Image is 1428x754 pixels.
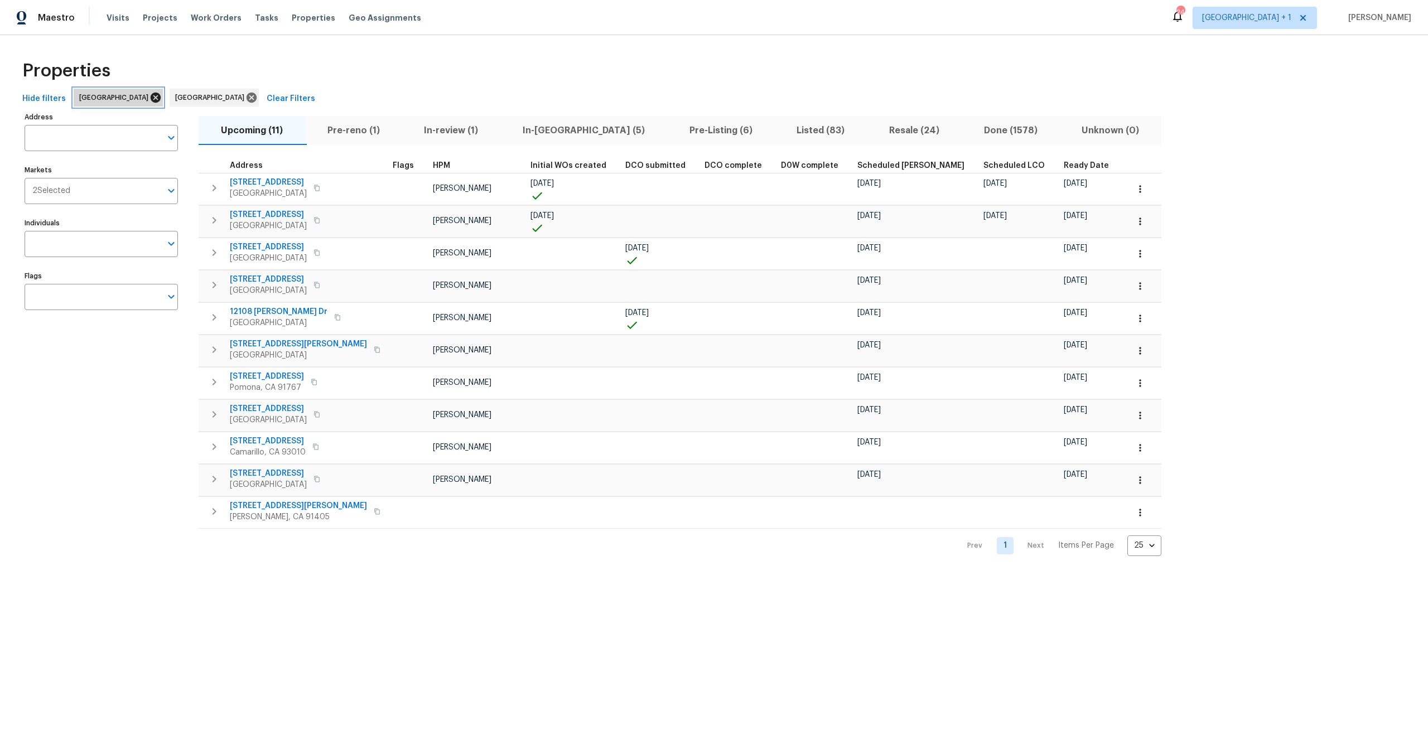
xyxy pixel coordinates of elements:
[230,479,307,490] span: [GEOGRAPHIC_DATA]
[1064,212,1087,220] span: [DATE]
[230,317,327,328] span: [GEOGRAPHIC_DATA]
[230,177,307,188] span: [STREET_ADDRESS]
[170,89,259,107] div: [GEOGRAPHIC_DATA]
[408,123,494,138] span: In-review (1)
[1064,162,1109,170] span: Ready Date
[230,468,307,479] span: [STREET_ADDRESS]
[433,411,491,419] span: [PERSON_NAME]
[1064,180,1087,187] span: [DATE]
[175,92,249,103] span: [GEOGRAPHIC_DATA]
[107,12,129,23] span: Visits
[38,12,75,23] span: Maestro
[230,241,307,253] span: [STREET_ADDRESS]
[507,123,660,138] span: In-[GEOGRAPHIC_DATA] (5)
[255,14,278,22] span: Tasks
[433,314,491,322] span: [PERSON_NAME]
[230,371,304,382] span: [STREET_ADDRESS]
[393,162,414,170] span: Flags
[705,162,762,170] span: DCO complete
[230,382,304,393] span: Pomona, CA 91767
[674,123,768,138] span: Pre-Listing (6)
[230,500,367,511] span: [STREET_ADDRESS][PERSON_NAME]
[1064,341,1087,349] span: [DATE]
[230,447,306,458] span: Camarillo, CA 93010
[163,236,179,252] button: Open
[530,162,606,170] span: Initial WOs created
[267,92,315,106] span: Clear Filters
[230,188,307,199] span: [GEOGRAPHIC_DATA]
[781,123,860,138] span: Listed (83)
[433,476,491,484] span: [PERSON_NAME]
[1058,540,1114,551] p: Items Per Page
[968,123,1053,138] span: Done (1578)
[857,471,881,478] span: [DATE]
[530,212,554,220] span: [DATE]
[983,162,1045,170] span: Scheduled LCO
[312,123,395,138] span: Pre-reno (1)
[230,209,307,220] span: [STREET_ADDRESS]
[857,309,881,317] span: [DATE]
[230,274,307,285] span: [STREET_ADDRESS]
[163,130,179,146] button: Open
[997,537,1014,554] a: Goto page 1
[433,185,491,192] span: [PERSON_NAME]
[857,438,881,446] span: [DATE]
[1066,123,1155,138] span: Unknown (0)
[1064,374,1087,381] span: [DATE]
[230,306,327,317] span: 12108 [PERSON_NAME] Dr
[625,309,649,317] span: [DATE]
[191,12,242,23] span: Work Orders
[1064,406,1087,414] span: [DATE]
[230,285,307,296] span: [GEOGRAPHIC_DATA]
[230,414,307,426] span: [GEOGRAPHIC_DATA]
[25,167,178,173] label: Markets
[857,162,964,170] span: Scheduled [PERSON_NAME]
[625,244,649,252] span: [DATE]
[1064,244,1087,252] span: [DATE]
[433,379,491,386] span: [PERSON_NAME]
[230,253,307,264] span: [GEOGRAPHIC_DATA]
[857,374,881,381] span: [DATE]
[349,12,421,23] span: Geo Assignments
[1064,438,1087,446] span: [DATE]
[230,339,367,350] span: [STREET_ADDRESS][PERSON_NAME]
[857,212,881,220] span: [DATE]
[25,114,178,120] label: Address
[79,92,153,103] span: [GEOGRAPHIC_DATA]
[18,89,70,109] button: Hide filters
[1176,7,1184,18] div: 24
[530,180,554,187] span: [DATE]
[22,92,66,106] span: Hide filters
[74,89,163,107] div: [GEOGRAPHIC_DATA]
[230,162,263,170] span: Address
[433,346,491,354] span: [PERSON_NAME]
[1202,12,1291,23] span: [GEOGRAPHIC_DATA] + 1
[857,277,881,284] span: [DATE]
[25,273,178,279] label: Flags
[163,183,179,199] button: Open
[983,180,1007,187] span: [DATE]
[163,289,179,304] button: Open
[857,341,881,349] span: [DATE]
[22,65,110,76] span: Properties
[143,12,177,23] span: Projects
[1127,531,1161,560] div: 25
[781,162,838,170] span: D0W complete
[625,162,686,170] span: DCO submitted
[230,511,367,523] span: [PERSON_NAME], CA 91405
[433,217,491,225] span: [PERSON_NAME]
[205,123,298,138] span: Upcoming (11)
[874,123,955,138] span: Resale (24)
[262,89,320,109] button: Clear Filters
[433,249,491,257] span: [PERSON_NAME]
[983,212,1007,220] span: [DATE]
[1344,12,1411,23] span: [PERSON_NAME]
[292,12,335,23] span: Properties
[230,436,306,447] span: [STREET_ADDRESS]
[32,186,70,196] span: 2 Selected
[433,162,450,170] span: HPM
[230,220,307,231] span: [GEOGRAPHIC_DATA]
[857,244,881,252] span: [DATE]
[230,350,367,361] span: [GEOGRAPHIC_DATA]
[957,535,1161,556] nav: Pagination Navigation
